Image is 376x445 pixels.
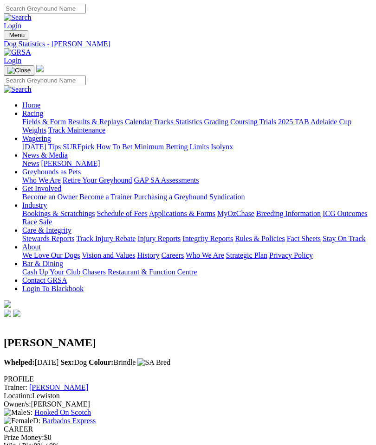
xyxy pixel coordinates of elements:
[4,392,372,400] div: Lewiston
[4,400,372,408] div: [PERSON_NAME]
[256,210,321,217] a: Breeding Information
[217,210,254,217] a: MyOzChase
[60,358,87,366] span: Dog
[4,22,21,30] a: Login
[60,358,74,366] b: Sex:
[161,251,184,259] a: Careers
[4,13,32,22] img: Search
[22,276,67,284] a: Contact GRSA
[36,65,44,72] img: logo-grsa-white.png
[34,408,91,416] a: Hooked On Scotch
[22,176,61,184] a: Who We Are
[4,76,86,85] input: Search
[4,65,34,76] button: Toggle navigation
[4,425,372,433] div: CAREER
[42,417,96,425] a: Barbados Express
[137,251,159,259] a: History
[22,201,47,209] a: Industry
[22,285,84,292] a: Login To Blackbook
[22,251,80,259] a: We Love Our Dogs
[22,193,78,201] a: Become an Owner
[82,268,197,276] a: Chasers Restaurant & Function Centre
[63,176,132,184] a: Retire Your Greyhound
[22,159,39,167] a: News
[259,118,276,126] a: Trials
[68,118,123,126] a: Results & Replays
[22,260,63,267] a: Bar & Dining
[22,235,74,242] a: Stewards Reports
[79,193,132,201] a: Become a Trainer
[226,251,267,259] a: Strategic Plan
[82,251,135,259] a: Vision and Values
[4,433,44,441] span: Prize Money:
[22,143,372,151] div: Wagering
[97,143,133,151] a: How To Bet
[22,118,66,126] a: Fields & Form
[22,235,372,243] div: Care & Integrity
[4,57,21,64] a: Login
[209,193,245,201] a: Syndication
[154,118,174,126] a: Tracks
[4,417,33,425] img: Female
[4,433,372,442] div: $0
[97,210,147,217] a: Schedule of Fees
[13,310,20,317] img: twitter.svg
[4,85,32,94] img: Search
[4,40,372,48] div: Dog Statistics - [PERSON_NAME]
[22,159,372,168] div: News & Media
[204,118,228,126] a: Grading
[134,176,199,184] a: GAP SA Assessments
[4,358,35,366] b: Whelped:
[323,235,365,242] a: Stay On Track
[4,392,32,400] span: Location:
[4,375,372,383] div: PROFILE
[137,358,170,367] img: SA Bred
[4,300,11,308] img: logo-grsa-white.png
[186,251,224,259] a: Who We Are
[287,235,321,242] a: Fact Sheets
[22,268,372,276] div: Bar & Dining
[22,218,52,226] a: Race Safe
[22,168,81,176] a: Greyhounds as Pets
[230,118,258,126] a: Coursing
[22,210,95,217] a: Bookings & Scratchings
[89,358,113,366] b: Colour:
[22,210,372,226] div: Industry
[22,101,40,109] a: Home
[4,30,28,40] button: Toggle navigation
[235,235,285,242] a: Rules & Policies
[149,210,215,217] a: Applications & Forms
[4,408,32,416] span: S:
[278,118,351,126] a: 2025 TAB Adelaide Cup
[22,243,41,251] a: About
[22,268,80,276] a: Cash Up Your Club
[4,337,372,349] h2: [PERSON_NAME]
[4,358,58,366] span: [DATE]
[4,408,26,417] img: Male
[48,126,105,134] a: Track Maintenance
[22,226,71,234] a: Care & Integrity
[4,310,11,317] img: facebook.svg
[175,118,202,126] a: Statistics
[22,193,372,201] div: Get Involved
[9,32,25,38] span: Menu
[63,143,94,151] a: SUREpick
[22,151,68,159] a: News & Media
[4,4,86,13] input: Search
[29,383,88,391] a: [PERSON_NAME]
[125,118,152,126] a: Calendar
[22,118,372,134] div: Racing
[211,143,233,151] a: Isolynx
[41,159,100,167] a: [PERSON_NAME]
[4,400,31,408] span: Owner/s:
[89,358,136,366] span: Brindle
[4,383,27,391] span: Trainer:
[134,193,207,201] a: Purchasing a Greyhound
[22,126,46,134] a: Weights
[22,109,43,117] a: Racing
[4,417,40,425] span: D:
[22,176,372,184] div: Greyhounds as Pets
[22,184,61,192] a: Get Involved
[22,134,51,142] a: Wagering
[4,48,31,57] img: GRSA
